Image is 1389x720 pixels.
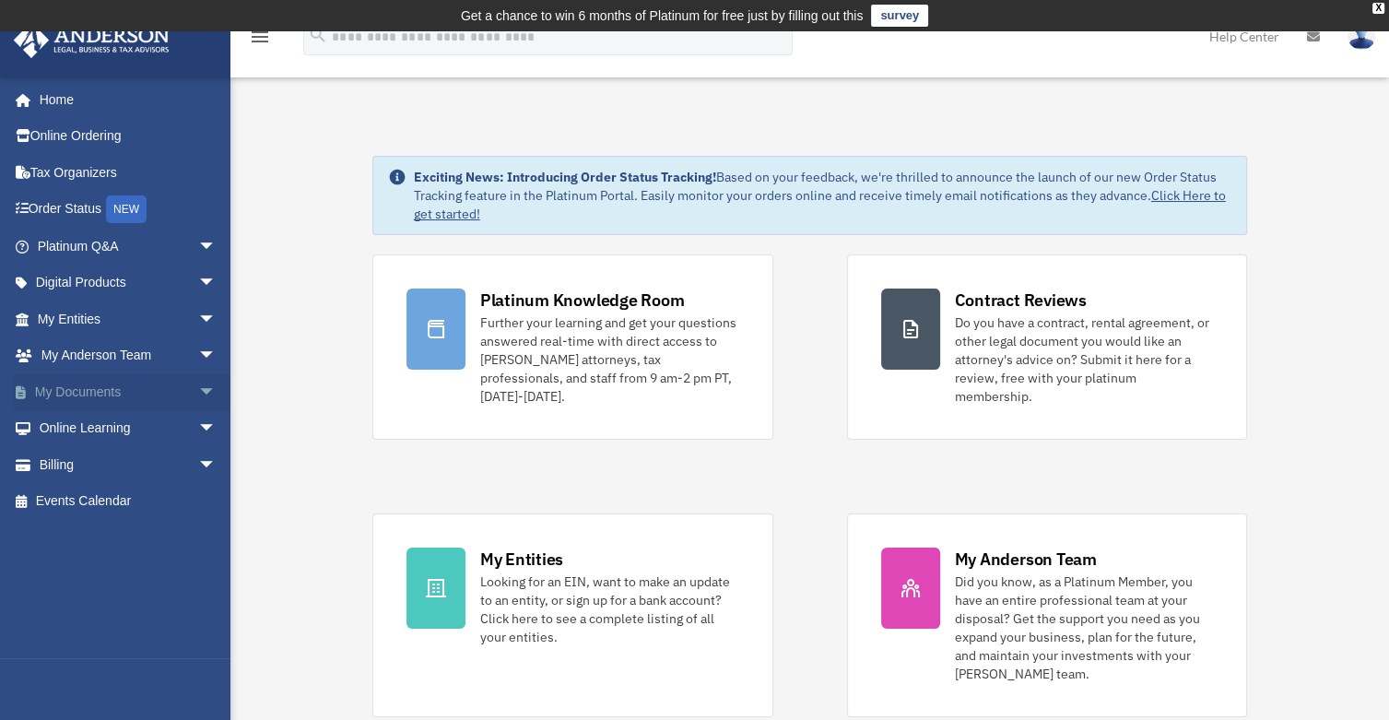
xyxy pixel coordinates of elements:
div: Do you have a contract, rental agreement, or other legal document you would like an attorney's ad... [955,313,1214,406]
span: arrow_drop_down [198,373,235,411]
a: Tax Organizers [13,154,244,191]
a: Billingarrow_drop_down [13,446,244,483]
div: Did you know, as a Platinum Member, you have an entire professional team at your disposal? Get th... [955,572,1214,683]
img: User Pic [1348,23,1375,50]
a: Online Learningarrow_drop_down [13,410,244,447]
a: menu [249,32,271,48]
a: Contract Reviews Do you have a contract, rental agreement, or other legal document you would like... [847,254,1248,440]
div: My Entities [480,548,563,571]
a: Online Ordering [13,118,244,155]
a: Home [13,81,235,118]
a: My Anderson Teamarrow_drop_down [13,337,244,374]
span: arrow_drop_down [198,410,235,448]
a: Platinum Q&Aarrow_drop_down [13,228,244,265]
img: Anderson Advisors Platinum Portal [8,22,175,58]
a: Click Here to get started! [414,187,1226,222]
i: search [308,25,328,45]
a: My Anderson Team Did you know, as a Platinum Member, you have an entire professional team at your... [847,513,1248,717]
span: arrow_drop_down [198,446,235,484]
a: My Entities Looking for an EIN, want to make an update to an entity, or sign up for a bank accoun... [372,513,773,717]
div: NEW [106,195,147,223]
div: Looking for an EIN, want to make an update to an entity, or sign up for a bank account? Click her... [480,572,739,646]
div: Based on your feedback, we're thrilled to announce the launch of our new Order Status Tracking fe... [414,168,1232,223]
div: Platinum Knowledge Room [480,289,685,312]
a: My Documentsarrow_drop_down [13,373,244,410]
a: Digital Productsarrow_drop_down [13,265,244,301]
div: Get a chance to win 6 months of Platinum for free just by filling out this [461,5,864,27]
a: survey [871,5,928,27]
a: Order StatusNEW [13,191,244,229]
div: Contract Reviews [955,289,1087,312]
a: Platinum Knowledge Room Further your learning and get your questions answered real-time with dire... [372,254,773,440]
a: My Entitiesarrow_drop_down [13,301,244,337]
a: Events Calendar [13,483,244,520]
div: Further your learning and get your questions answered real-time with direct access to [PERSON_NAM... [480,313,739,406]
strong: Exciting News: Introducing Order Status Tracking! [414,169,716,185]
i: menu [249,26,271,48]
div: close [1372,3,1384,14]
span: arrow_drop_down [198,337,235,375]
div: My Anderson Team [955,548,1097,571]
span: arrow_drop_down [198,301,235,338]
span: arrow_drop_down [198,265,235,302]
span: arrow_drop_down [198,228,235,266]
